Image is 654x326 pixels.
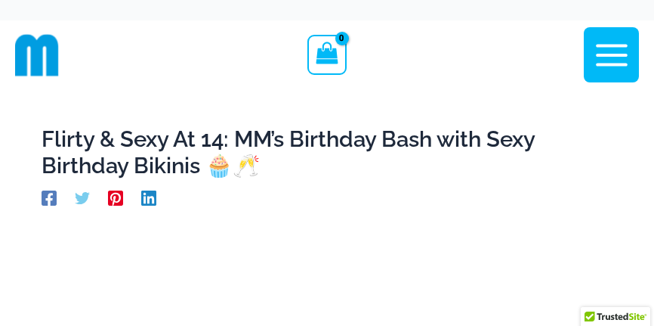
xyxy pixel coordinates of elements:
a: Twitter [75,190,90,206]
a: View Shopping Cart, empty [307,35,346,74]
a: Facebook [42,190,57,206]
img: cropped mm emblem [15,33,59,77]
a: Pinterest [108,190,123,206]
a: Linkedin [141,190,156,206]
h1: Flirty & Sexy At 14: MM’s Birthday Bash with Sexy Birthday Bikinis 🧁🥂 [42,126,612,179]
